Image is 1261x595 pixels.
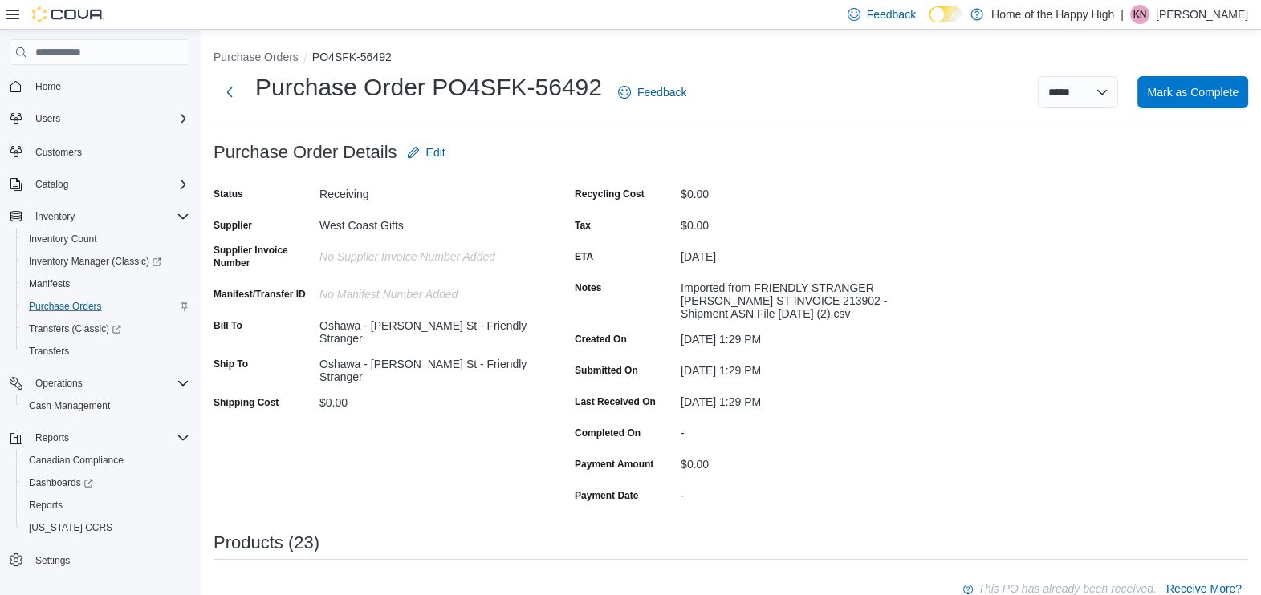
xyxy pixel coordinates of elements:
span: Inventory Manager (Classic) [22,252,189,271]
a: Feedback [612,76,693,108]
span: Users [35,112,60,125]
span: Reports [29,499,63,512]
div: Kristi Nadalin [1130,5,1149,24]
button: Purchase Orders [214,51,299,63]
button: Inventory [29,207,81,226]
label: Payment Date [575,489,638,502]
span: Transfers (Classic) [22,319,189,338]
p: [PERSON_NAME] [1156,5,1248,24]
button: [US_STATE] CCRS [16,516,196,539]
label: Status [214,188,243,200]
a: Dashboards [22,473,100,492]
a: Home [29,77,67,96]
span: Inventory [29,207,189,226]
div: $0.00 [681,181,896,200]
div: [DATE] 1:29 PM [681,326,896,346]
a: Transfers (Classic) [16,318,196,340]
a: Inventory Count [22,229,104,249]
label: Ship To [214,358,248,370]
div: Imported from FRIENDLY STRANGER [PERSON_NAME] ST INVOICE 213902 - Shipment ASN File [DATE] (2).csv [681,275,896,320]
div: [DATE] [681,244,896,263]
a: Dashboards [16,472,196,494]
span: Cash Management [29,399,110,412]
span: Transfers [29,345,69,358]
a: Customers [29,143,88,162]
span: Inventory Manager (Classic) [29,255,161,268]
button: Reports [29,428,75,447]
button: Operations [3,372,196,395]
a: Manifests [22,274,76,293]
span: [US_STATE] CCRS [29,521,112,534]
div: Oshawa - [PERSON_NAME] St - Friendly Stranger [319,351,535,383]
span: Dark Mode [929,22,929,23]
button: Inventory [3,205,196,228]
button: Purchase Orders [16,295,196,318]
div: Receiving [319,181,535,200]
span: Settings [29,550,189,570]
span: Manifests [29,277,70,290]
span: Reports [35,431,69,444]
div: [DATE] 1:29 PM [681,389,896,408]
div: $0.00 [681,451,896,471]
p: Home of the Happy High [991,5,1114,24]
span: Dashboards [22,473,189,492]
span: Customers [29,141,189,161]
span: Settings [35,554,70,567]
button: Canadian Compliance [16,449,196,472]
span: Catalog [35,178,68,191]
span: Feedback [637,84,686,100]
span: Customers [35,146,82,159]
button: PO4SFK-56492 [312,51,392,63]
button: Reports [16,494,196,516]
span: Feedback [867,6,916,22]
label: Shipping Cost [214,396,279,409]
button: Catalog [29,175,75,194]
label: Tax [575,219,591,232]
div: [DATE] 1:29 PM [681,358,896,377]
h3: Products (23) [214,533,319,552]
span: Home [29,76,189,96]
label: Submitted On [575,364,638,377]
span: Manifests [22,274,189,293]
span: Catalog [29,175,189,194]
span: Transfers (Classic) [29,322,121,335]
label: ETA [575,250,593,263]
a: Transfers [22,342,75,361]
label: Recycling Cost [575,188,645,200]
button: Manifests [16,273,196,295]
input: Dark Mode [929,6,962,23]
span: Mark as Complete [1147,84,1239,100]
h1: Purchase Order PO4SFK-56492 [255,71,602,103]
div: - [681,420,896,439]
h3: Purchase Order Details [214,143,397,162]
span: Cash Management [22,396,189,415]
button: Mark as Complete [1137,76,1248,108]
a: Settings [29,551,76,570]
button: Catalog [3,173,196,196]
label: Bill To [214,319,242,332]
button: Inventory Count [16,228,196,250]
label: Payment Amount [575,458,653,471]
span: Reports [22,496,189,515]
div: No Supplier Invoice Number added [319,244,535,263]
button: Transfers [16,340,196,362]
div: West Coast Gifts [319,212,535,232]
span: Inventory Count [22,229,189,249]
span: Operations [29,374,189,393]
label: Supplier Invoice Number [214,244,313,269]
label: Completed On [575,427,641,439]
a: Purchase Orders [22,297,108,316]
img: Cova [32,6,104,22]
button: Cash Management [16,395,196,417]
div: Oshawa - [PERSON_NAME] St - Friendly Stranger [319,313,535,345]
button: Customers [3,140,196,163]
span: Reports [29,428,189,447]
span: Transfers [22,342,189,361]
button: Reports [3,427,196,449]
button: Settings [3,548,196,572]
span: Edit [426,144,445,160]
div: No Manifest Number added [319,281,535,301]
button: Edit [401,136,452,168]
a: Transfers (Classic) [22,319,128,338]
span: Canadian Compliance [22,451,189,470]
